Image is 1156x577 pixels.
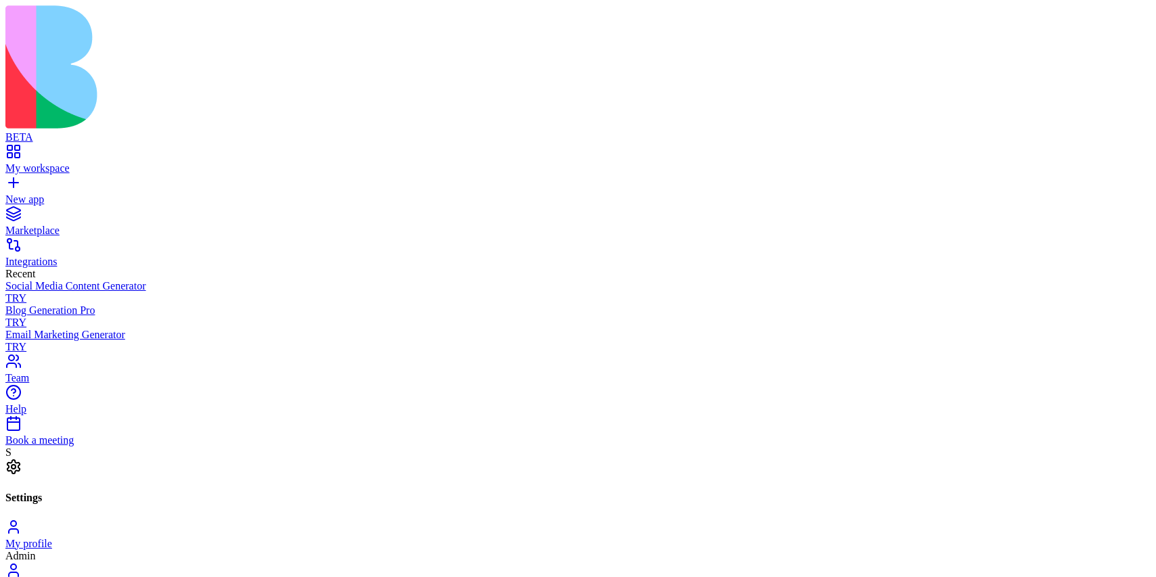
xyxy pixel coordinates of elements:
div: BETA [5,131,1151,143]
div: TRY [5,341,1151,353]
a: My workspace [5,150,1151,175]
img: logo [5,5,550,129]
div: Book a meeting [5,434,1151,446]
a: Help [5,391,1151,415]
h4: Settings [5,492,1151,504]
div: My workspace [5,162,1151,175]
a: Integrations [5,244,1151,268]
div: Team [5,372,1151,384]
div: My profile [5,538,1151,550]
div: Blog Generation Pro [5,304,1151,317]
div: TRY [5,317,1151,329]
a: Book a meeting [5,422,1151,446]
a: Email Marketing GeneratorTRY [5,329,1151,353]
div: TRY [5,292,1151,304]
div: New app [5,193,1151,206]
a: Marketplace [5,212,1151,237]
div: Social Media Content Generator [5,280,1151,292]
div: Help [5,403,1151,415]
div: Marketplace [5,225,1151,237]
div: Integrations [5,256,1151,268]
a: Blog Generation ProTRY [5,304,1151,329]
span: S [5,446,12,458]
a: BETA [5,119,1151,143]
a: New app [5,181,1151,206]
a: Team [5,360,1151,384]
a: My profile [5,526,1151,550]
span: Recent [5,268,35,279]
a: Social Media Content GeneratorTRY [5,280,1151,304]
div: Email Marketing Generator [5,329,1151,341]
span: Admin [5,550,35,561]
